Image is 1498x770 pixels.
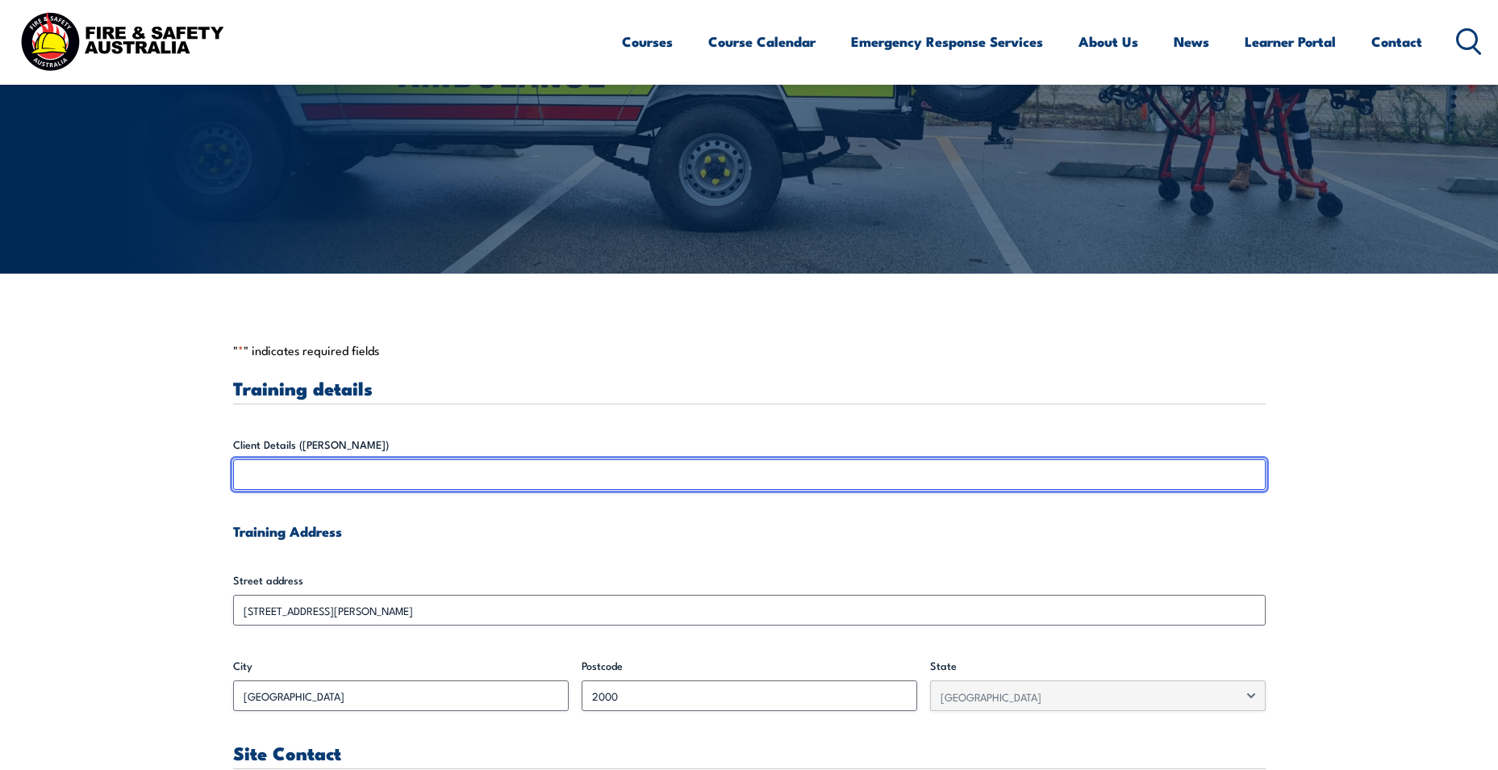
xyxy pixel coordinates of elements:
label: State [930,658,1266,674]
a: About Us [1079,20,1138,63]
a: Learner Portal [1245,20,1336,63]
a: Contact [1371,20,1422,63]
label: Street address [233,572,1266,588]
h4: Training Address [233,522,1266,540]
a: Courses [622,20,673,63]
p: " " indicates required fields [233,342,1266,358]
a: News [1174,20,1209,63]
a: Emergency Response Services [851,20,1043,63]
label: City [233,658,569,674]
label: Postcode [582,658,917,674]
h3: Training details [233,379,1266,397]
label: Client Details ([PERSON_NAME]) [233,437,1266,453]
h3: Site Contact [233,743,1266,762]
a: Course Calendar [708,20,816,63]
